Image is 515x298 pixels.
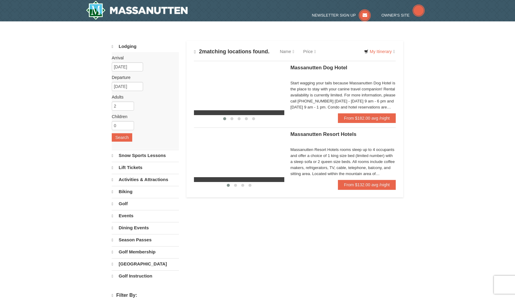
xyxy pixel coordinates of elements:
[338,113,396,123] a: From $182.00 avg /night
[112,246,179,258] a: Golf Membership
[112,74,174,80] label: Departure
[338,180,396,190] a: From $132.00 avg /night
[360,47,399,56] a: My Itinerary
[290,65,347,71] span: Massanutten Dog Hotel
[382,13,410,17] span: Owner's Site
[112,234,179,246] a: Season Passes
[112,198,179,209] a: Golf
[112,186,179,197] a: Biking
[112,174,179,185] a: Activities & Attractions
[112,222,179,234] a: Dining Events
[112,41,179,52] a: Lodging
[312,13,371,17] a: Newsletter Sign Up
[112,114,174,120] label: Children
[290,131,356,137] span: Massanutten Resort Hotels
[112,94,174,100] label: Adults
[112,55,174,61] label: Arrival
[112,150,179,161] a: Snow Sports Lessons
[112,258,179,270] a: [GEOGRAPHIC_DATA]
[112,133,132,142] button: Search
[112,210,179,221] a: Events
[112,162,179,173] a: Lift Tickets
[86,1,188,20] img: Massanutten Resort Logo
[382,13,425,17] a: Owner's Site
[112,270,179,282] a: Golf Instruction
[86,1,188,20] a: Massanutten Resort
[290,147,396,177] div: Massanutten Resort Hotels rooms sleep up to 4 occupants and offer a choice of 1 king size bed (li...
[290,80,396,110] div: Start wagging your tails because Massanutten Dog Hotel is the place to stay with your canine trav...
[312,13,356,17] span: Newsletter Sign Up
[275,45,298,58] a: Name
[299,45,320,58] a: Price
